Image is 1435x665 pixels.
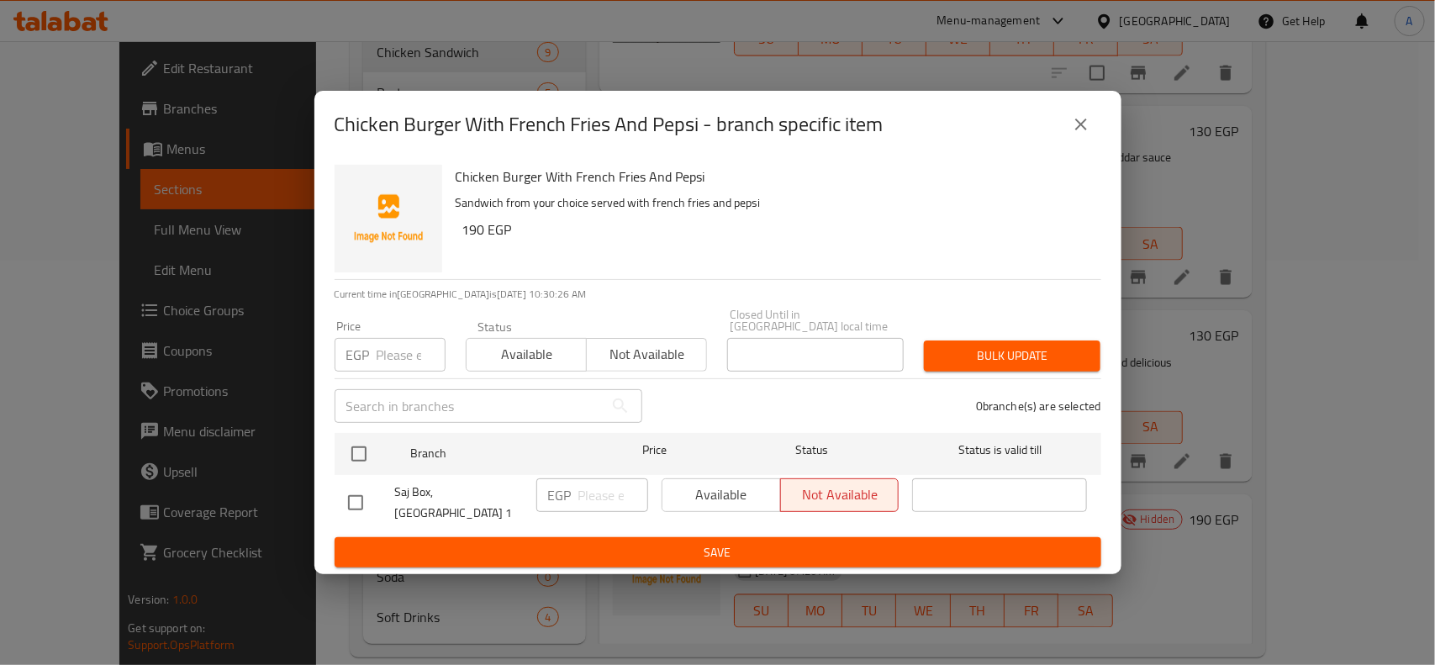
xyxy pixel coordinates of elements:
[586,338,707,372] button: Not available
[346,345,370,365] p: EGP
[456,193,1088,214] p: Sandwich from your choice served with french fries and pepsi
[594,342,700,367] span: Not available
[335,165,442,272] img: Chicken Burger With French Fries And Pepsi
[578,478,648,512] input: Please enter price
[466,338,587,372] button: Available
[335,389,604,423] input: Search in branches
[912,440,1087,461] span: Status is valid till
[335,111,884,138] h2: Chicken Burger With French Fries And Pepsi - branch specific item
[599,440,710,461] span: Price
[395,482,523,524] span: Saj Box, [GEOGRAPHIC_DATA] 1
[335,537,1101,568] button: Save
[462,218,1088,241] h6: 190 EGP
[548,485,572,505] p: EGP
[937,346,1087,367] span: Bulk update
[473,342,580,367] span: Available
[976,398,1101,414] p: 0 branche(s) are selected
[1061,104,1101,145] button: close
[410,443,585,464] span: Branch
[724,440,899,461] span: Status
[335,287,1101,302] p: Current time in [GEOGRAPHIC_DATA] is [DATE] 10:30:26 AM
[377,338,446,372] input: Please enter price
[456,165,1088,188] h6: Chicken Burger With French Fries And Pepsi
[348,542,1088,563] span: Save
[924,340,1100,372] button: Bulk update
